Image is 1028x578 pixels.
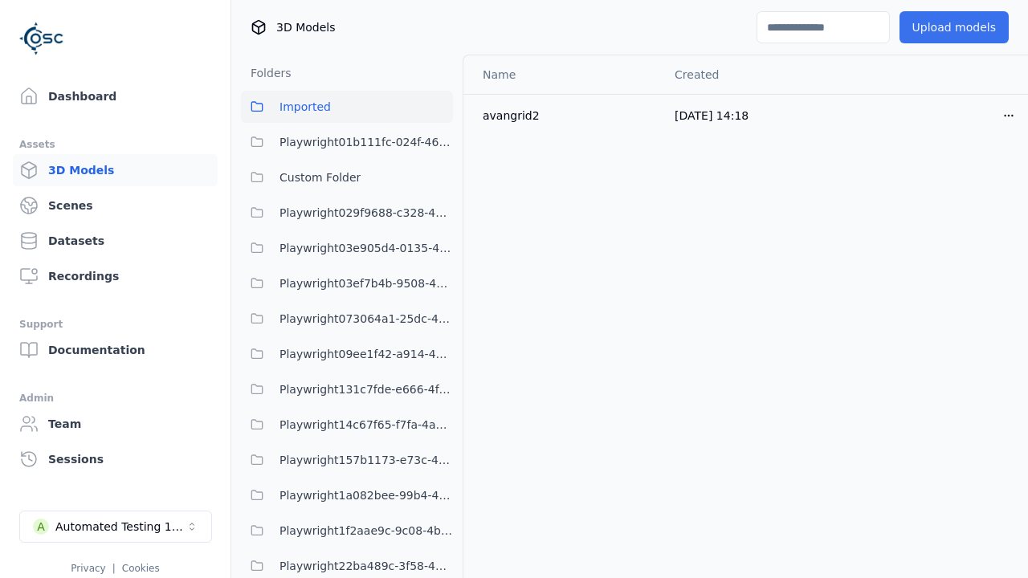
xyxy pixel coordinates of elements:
a: Privacy [71,563,105,574]
span: Playwright09ee1f42-a914-43b3-abf1-e7ca57cf5f96 [279,344,453,364]
span: Playwright029f9688-c328-482d-9c42-3b0c529f8514 [279,203,453,222]
span: Custom Folder [279,168,361,187]
span: Playwright14c67f65-f7fa-4a69-9dce-fa9a259dcaa1 [279,415,453,434]
button: Playwright1a082bee-99b4-4375-8133-1395ef4c0af5 [241,479,453,511]
span: Playwright131c7fde-e666-4f3e-be7e-075966dc97bc [279,380,453,399]
div: Admin [19,389,211,408]
a: Scenes [13,189,218,222]
div: A [33,519,49,535]
span: Playwright01b111fc-024f-466d-9bae-c06bfb571c6d [279,132,453,152]
button: Playwright157b1173-e73c-4808-a1ac-12e2e4cec217 [241,444,453,476]
span: Playwright1f2aae9c-9c08-4bb6-a2d5-dc0ac64e971c [279,521,453,540]
span: Imported [279,97,331,116]
button: Upload models [899,11,1009,43]
span: Playwright1a082bee-99b4-4375-8133-1395ef4c0af5 [279,486,453,505]
button: Playwright01b111fc-024f-466d-9bae-c06bfb571c6d [241,126,453,158]
button: Playwright03e905d4-0135-4922-94e2-0c56aa41bf04 [241,232,453,264]
span: Playwright157b1173-e73c-4808-a1ac-12e2e4cec217 [279,450,453,470]
a: Datasets [13,225,218,257]
div: avangrid2 [483,108,649,124]
button: Playwright1f2aae9c-9c08-4bb6-a2d5-dc0ac64e971c [241,515,453,547]
div: Assets [19,135,211,154]
a: Documentation [13,334,218,366]
span: | [112,563,116,574]
a: Team [13,408,218,440]
button: Playwright14c67f65-f7fa-4a69-9dce-fa9a259dcaa1 [241,409,453,441]
span: Playwright03e905d4-0135-4922-94e2-0c56aa41bf04 [279,238,453,258]
button: Playwright029f9688-c328-482d-9c42-3b0c529f8514 [241,197,453,229]
a: Cookies [122,563,160,574]
div: Automated Testing 1 - Playwright [55,519,186,535]
button: Playwright073064a1-25dc-42be-bd5d-9b023c0ea8dd [241,303,453,335]
span: [DATE] 14:18 [675,109,749,122]
img: Logo [19,16,64,61]
th: Created [662,55,844,94]
button: Imported [241,91,453,123]
button: Playwright131c7fde-e666-4f3e-be7e-075966dc97bc [241,373,453,405]
a: Recordings [13,260,218,292]
button: Playwright09ee1f42-a914-43b3-abf1-e7ca57cf5f96 [241,338,453,370]
span: Playwright22ba489c-3f58-40ce-82d9-297bfd19b528 [279,556,453,576]
th: Name [463,55,662,94]
span: Playwright073064a1-25dc-42be-bd5d-9b023c0ea8dd [279,309,453,328]
div: Support [19,315,211,334]
button: Playwright03ef7b4b-9508-47f0-8afd-5e0ec78663fc [241,267,453,299]
a: Dashboard [13,80,218,112]
span: Playwright03ef7b4b-9508-47f0-8afd-5e0ec78663fc [279,274,453,293]
span: 3D Models [276,19,335,35]
h3: Folders [241,65,292,81]
a: 3D Models [13,154,218,186]
button: Custom Folder [241,161,453,193]
a: Sessions [13,443,218,475]
button: Select a workspace [19,511,212,543]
